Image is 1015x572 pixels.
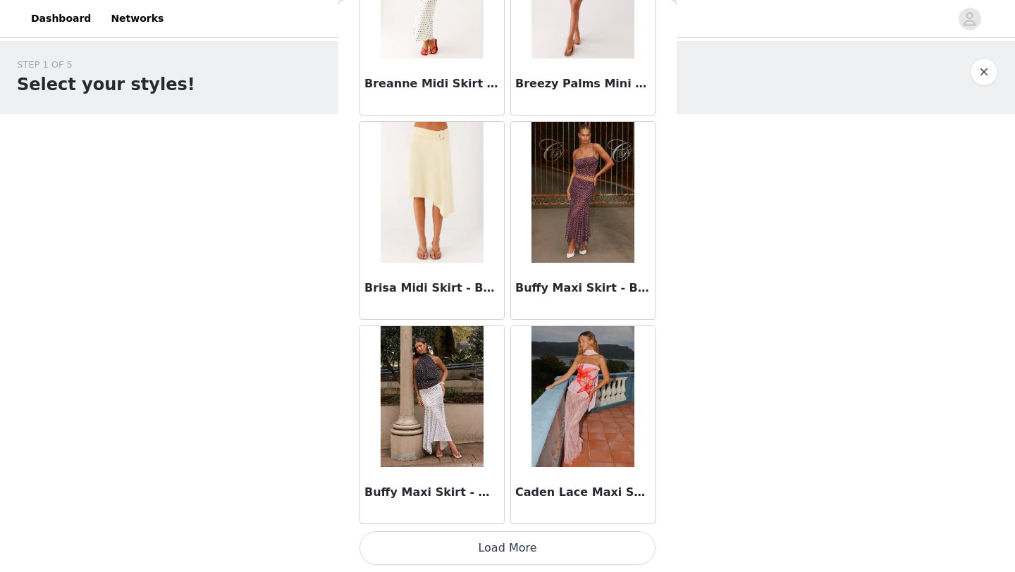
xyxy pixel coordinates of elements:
[381,326,483,467] img: Buffy Maxi Skirt - White Polkadot
[364,75,500,92] h3: Breanne Midi Skirt - White Polka Dot
[531,326,634,467] img: Caden Lace Maxi Skirt - Pink
[17,72,195,97] h1: Select your styles!
[102,3,172,35] a: Networks
[381,122,483,263] img: Brisa Midi Skirt - Butter
[515,280,651,297] h3: Buffy Maxi Skirt - Burgundy
[515,75,651,92] h3: Breezy Palms Mini Skirt - Serene Orange
[359,531,656,565] button: Load More
[364,280,500,297] h3: Brisa Midi Skirt - Butter
[17,58,195,72] div: STEP 1 OF 5
[963,8,976,30] div: avatar
[364,484,500,501] h3: Buffy Maxi Skirt - White Polkadot
[515,484,651,501] h3: Caden Lace Maxi Skirt - Pink
[23,3,99,35] a: Dashboard
[531,122,634,263] img: Buffy Maxi Skirt - Burgundy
